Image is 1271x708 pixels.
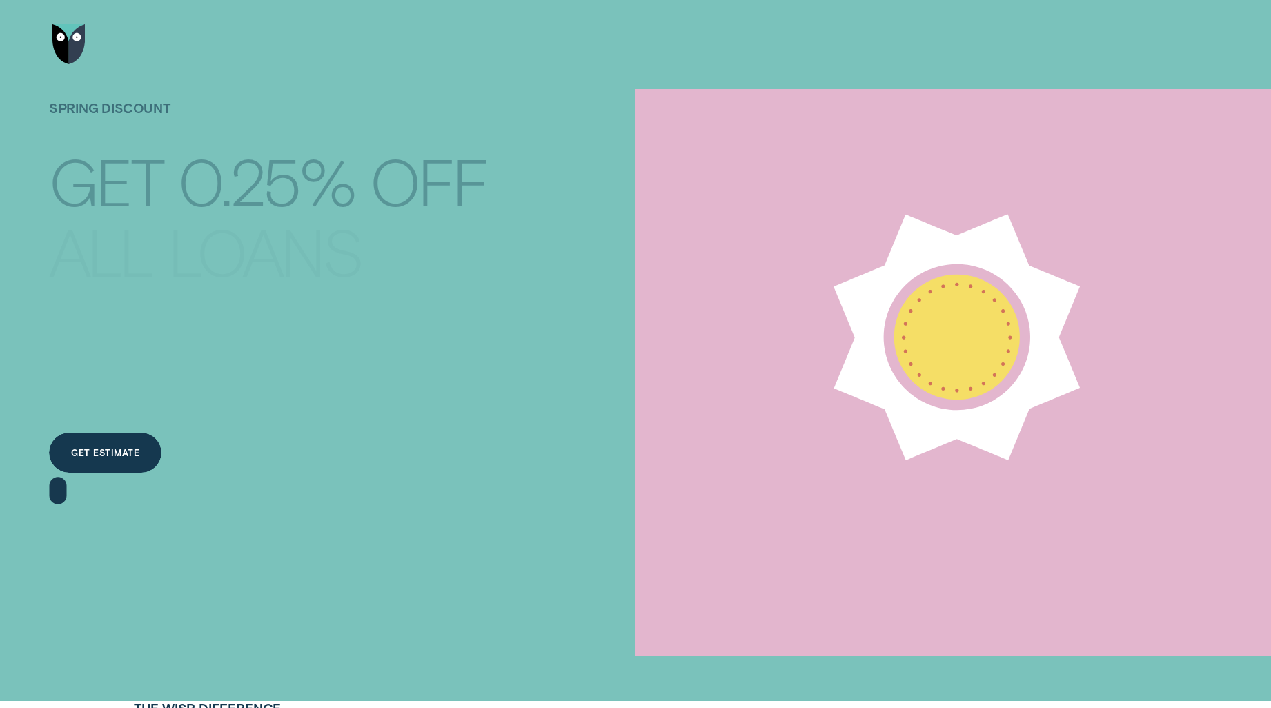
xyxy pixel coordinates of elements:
[178,149,354,211] div: 0.25%
[370,149,487,211] div: off
[49,149,163,211] div: Get
[49,101,488,141] h1: SPRING DISCOUNT
[52,24,86,64] img: Wisr
[49,433,162,473] a: Get estimate
[168,220,362,282] div: loans
[49,130,488,254] h4: Get 0.25% off all loans
[49,220,152,282] div: all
